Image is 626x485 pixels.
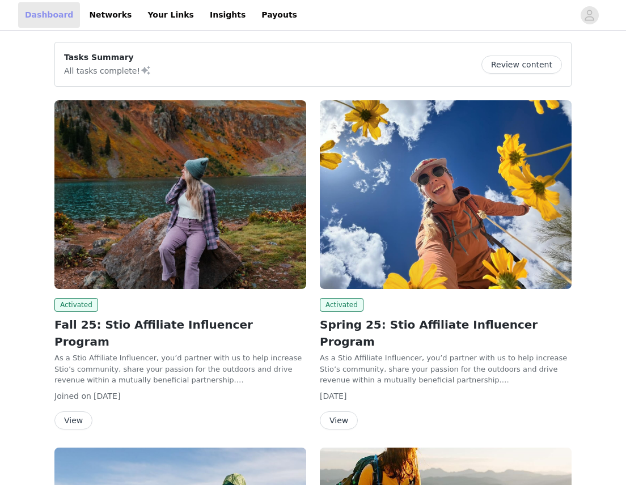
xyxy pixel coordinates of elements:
[203,2,252,28] a: Insights
[64,63,151,77] p: All tasks complete!
[94,392,120,401] span: [DATE]
[64,52,151,63] p: Tasks Summary
[584,6,595,24] div: avatar
[320,352,572,386] p: As a Stio Affiliate Influencer, you’d partner with us to help increase Stio’s community, share yo...
[141,2,201,28] a: Your Links
[82,2,138,28] a: Networks
[54,100,306,289] img: Stio
[320,100,572,289] img: Stio
[54,316,306,350] h2: Fall 25: Stio Affiliate Influencer Program
[481,56,562,74] button: Review content
[54,392,91,401] span: Joined on
[255,2,304,28] a: Payouts
[54,416,92,425] a: View
[320,411,358,429] button: View
[320,316,572,350] h2: Spring 25: Stio Affiliate Influencer Program
[54,411,92,429] button: View
[320,298,363,312] span: Activated
[320,416,358,425] a: View
[320,392,346,401] span: [DATE]
[54,298,98,312] span: Activated
[18,2,80,28] a: Dashboard
[54,352,306,386] p: As a Stio Affiliate Influencer, you’d partner with us to help increase Stio’s community, share yo...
